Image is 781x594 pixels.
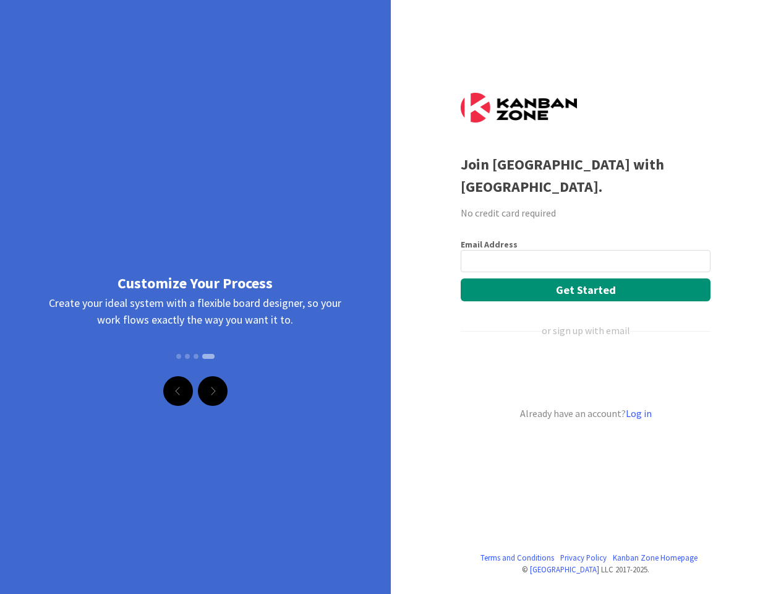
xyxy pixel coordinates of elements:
b: Join [GEOGRAPHIC_DATA] with [GEOGRAPHIC_DATA]. [461,155,664,196]
div: Customize Your Process [43,272,348,295]
button: Slide 1 [176,348,181,365]
label: Email Address [461,239,518,250]
div: or sign up with email [542,323,630,338]
a: Privacy Policy [560,552,607,564]
img: Kanban Zone [461,93,577,123]
iframe: Sign in with Google Button [455,358,714,385]
div: Already have an account? [461,406,711,421]
button: Slide 2 [185,348,190,365]
div: Create your ideal system with a flexible board designer, so your work flows exactly the way you w... [43,295,348,375]
a: Terms and Conditions [480,552,554,564]
a: [GEOGRAPHIC_DATA] [530,564,599,574]
a: Kanban Zone Homepage [613,552,698,564]
div: No credit card required [461,205,711,220]
button: Get Started [461,278,711,301]
div: © LLC 2017- 2025 . [461,564,711,575]
button: Slide 4 [202,354,215,359]
a: Log in [626,407,652,420]
button: Slide 3 [194,348,198,365]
